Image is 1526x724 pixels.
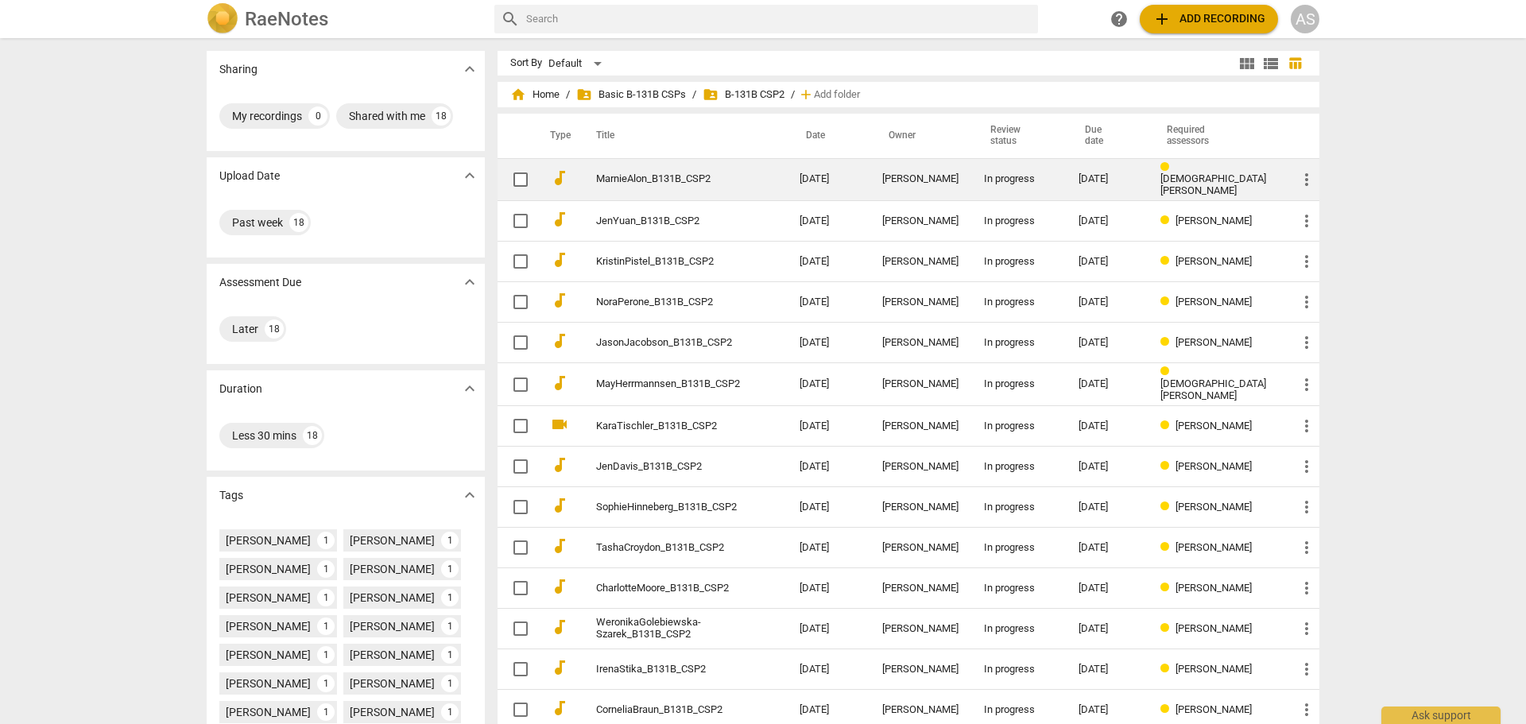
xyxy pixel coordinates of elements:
[1237,54,1257,73] span: view_module
[550,250,569,269] span: audiotrack
[226,647,311,663] div: [PERSON_NAME]
[1160,366,1175,377] span: Review status: in progress
[510,57,542,69] div: Sort By
[1079,256,1136,268] div: [DATE]
[1079,704,1136,716] div: [DATE]
[1152,10,1172,29] span: add
[350,704,435,720] div: [PERSON_NAME]
[232,321,258,337] div: Later
[460,486,479,505] span: expand_more
[1079,420,1136,432] div: [DATE]
[1175,582,1252,594] span: [PERSON_NAME]
[1079,461,1136,473] div: [DATE]
[1160,541,1175,553] span: Review status: in progress
[226,590,311,606] div: [PERSON_NAME]
[317,703,335,721] div: 1
[882,337,959,349] div: [PERSON_NAME]
[882,256,959,268] div: [PERSON_NAME]
[882,296,959,308] div: [PERSON_NAME]
[576,87,592,103] span: folder_shared
[219,274,301,291] p: Assessment Due
[226,561,311,577] div: [PERSON_NAME]
[787,282,870,323] td: [DATE]
[1160,663,1175,675] span: Review status: in progress
[1175,663,1252,675] span: [PERSON_NAME]
[787,447,870,487] td: [DATE]
[703,87,784,103] span: B-131B CSP2
[432,106,451,126] div: 18
[1160,460,1175,472] span: Review status: in progress
[596,461,742,473] a: JenDavis_B131B_CSP2
[1175,460,1252,472] span: [PERSON_NAME]
[882,583,959,594] div: [PERSON_NAME]
[550,577,569,596] span: audiotrack
[692,89,696,101] span: /
[984,378,1053,390] div: In progress
[882,501,959,513] div: [PERSON_NAME]
[882,704,959,716] div: [PERSON_NAME]
[787,406,870,447] td: [DATE]
[1297,252,1316,271] span: more_vert
[787,609,870,649] td: [DATE]
[550,374,569,393] span: audiotrack
[984,337,1053,349] div: In progress
[1160,161,1175,173] span: Review status: in progress
[1160,582,1175,594] span: Review status: in progress
[596,501,742,513] a: SophieHinneberg_B131B_CSP2
[1297,538,1316,557] span: more_vert
[308,106,327,126] div: 0
[787,323,870,363] td: [DATE]
[596,378,742,390] a: MayHerrmannsen_B131B_CSP2
[350,618,435,634] div: [PERSON_NAME]
[1079,542,1136,554] div: [DATE]
[882,378,959,390] div: [PERSON_NAME]
[317,618,335,635] div: 1
[550,331,569,350] span: audiotrack
[1160,336,1175,348] span: Review status: in progress
[1297,700,1316,719] span: more_vert
[984,583,1053,594] div: In progress
[1160,377,1266,401] span: [DEMOGRAPHIC_DATA][PERSON_NAME]
[460,273,479,292] span: expand_more
[787,568,870,609] td: [DATE]
[1297,579,1316,598] span: more_vert
[1160,703,1175,715] span: Review status: in progress
[548,51,607,76] div: Default
[550,618,569,637] span: audiotrack
[1160,501,1175,513] span: Review status: in progress
[787,242,870,282] td: [DATE]
[882,664,959,676] div: [PERSON_NAME]
[219,487,243,504] p: Tags
[1297,333,1316,352] span: more_vert
[596,583,742,594] a: CharlotteMoore_B131B_CSP2
[984,256,1053,268] div: In progress
[510,87,560,103] span: Home
[596,420,742,432] a: KaraTischler_B131B_CSP2
[596,337,742,349] a: JasonJacobson_B131B_CSP2
[791,89,795,101] span: /
[219,381,262,397] p: Duration
[984,296,1053,308] div: In progress
[577,114,787,158] th: Title
[232,215,283,230] div: Past week
[526,6,1032,32] input: Search
[1175,255,1252,267] span: [PERSON_NAME]
[596,664,742,676] a: IrenaStika_B131B_CSP2
[596,704,742,716] a: CorneliaBraun_B131B_CSP2
[317,532,335,549] div: 1
[550,291,569,310] span: audiotrack
[984,501,1053,513] div: In progress
[350,647,435,663] div: [PERSON_NAME]
[441,646,459,664] div: 1
[1297,170,1316,189] span: more_vert
[1079,337,1136,349] div: [DATE]
[566,89,570,101] span: /
[984,420,1053,432] div: In progress
[458,377,482,401] button: Show more
[458,164,482,188] button: Show more
[441,589,459,606] div: 1
[441,560,459,578] div: 1
[1175,501,1252,513] span: [PERSON_NAME]
[1110,10,1129,29] span: help
[882,420,959,432] div: [PERSON_NAME]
